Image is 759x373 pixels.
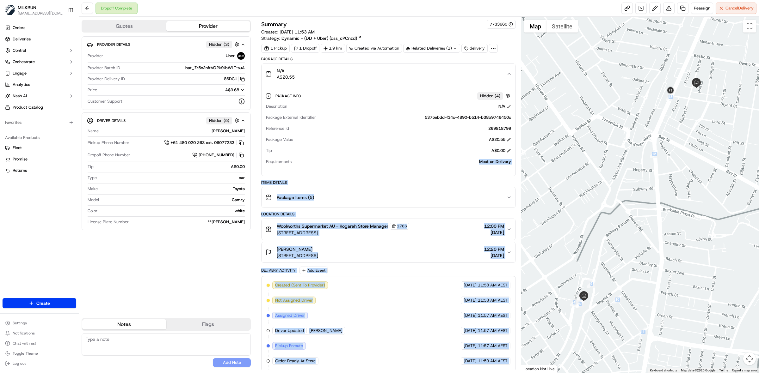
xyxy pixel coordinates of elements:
a: Fleet [5,145,74,151]
a: Report a map error [732,369,757,372]
span: Provider Batch ID [88,65,120,71]
div: 7 [577,293,585,302]
img: MILKRUN [5,5,15,15]
button: [PHONE_NUMBER] [192,152,245,159]
button: Control [3,45,76,56]
div: Location Details [261,212,516,217]
button: Provider DetailsHidden (3) [87,39,245,50]
span: Hidden ( 4 ) [480,93,500,99]
div: N/A [498,104,511,109]
span: Dropoff Phone Number [88,152,130,158]
div: white [100,208,245,214]
span: Chat with us! [13,341,36,346]
span: 11:57 AM AEST [478,343,508,349]
div: 13 [666,93,675,101]
span: Color [88,208,97,214]
div: Favorites [3,117,76,128]
span: Orders [13,25,25,31]
span: Customer Support [88,99,122,104]
button: Hidden (5) [206,117,241,124]
span: Hidden ( 3 ) [209,42,229,47]
div: car [99,175,245,181]
a: Deliveries [3,34,76,44]
span: Type [88,175,97,181]
a: Orders [3,23,76,33]
button: Create [3,298,76,308]
div: 4 [570,298,578,306]
span: Make [88,186,98,192]
span: [DATE] [464,298,477,303]
h3: Summary [261,21,287,27]
div: 6 [575,299,583,307]
img: uber-new-logo.jpeg [237,52,245,60]
button: Woolworths Supermarket AU - Kogarah Store Manager1766[STREET_ADDRESS]12:00 PM[DATE] [262,219,515,240]
span: Returns [13,168,27,173]
span: A$20.55 [277,74,295,80]
span: [PHONE_NUMBER] [199,152,234,158]
span: 11:57 AM AEST [478,328,508,334]
span: [DATE] [464,328,477,334]
span: Pickup Phone Number [88,140,129,146]
div: A$0.00 [491,148,511,153]
div: Available Products [3,133,76,143]
button: Show street map [524,20,546,33]
a: Dynamic - (DD + Uber) (dss_cPCnzd) [281,35,362,41]
span: Driver Details [97,118,126,123]
span: Map data ©2025 Google [681,369,715,372]
span: A$9.68 [225,87,239,93]
span: 12:00 PM [484,223,504,229]
a: Analytics [3,80,76,90]
span: 11:59 AM AEST [478,358,508,364]
span: Requirements [266,159,292,165]
button: Notifications [3,329,76,338]
span: Package Value [266,137,293,142]
button: Log out [3,359,76,368]
span: Model [88,197,99,203]
div: 1.9 km [321,44,345,53]
a: Product Catalog [3,102,76,112]
span: +61 480 020 263 ext. 06077233 [170,140,234,146]
button: MILKRUN [18,4,36,11]
span: [DATE] 11:53 AM [280,29,315,35]
span: Dynamic - (DD + Uber) (dss_cPCnzd) [281,35,357,41]
span: License Plate Number [88,219,129,225]
span: 11:53 AM AEST [478,282,508,288]
button: 86DC1 [224,76,245,82]
div: 5375ebdd-f34c-4890-b514-b38b9746450c [318,115,511,120]
span: Fleet [13,145,22,151]
div: 8 [576,300,584,308]
div: A$0.00 [96,164,245,170]
span: Provider [88,53,103,59]
span: Analytics [13,82,30,87]
div: Camry [102,197,245,203]
button: Add Event [299,267,328,274]
button: [EMAIL_ADDRESS][DOMAIN_NAME] [18,11,63,16]
button: Reassign [691,3,713,14]
span: Log out [13,361,26,366]
span: [STREET_ADDRESS] [277,252,318,259]
span: [PERSON_NAME] [277,246,312,252]
span: Hidden ( 5 ) [209,118,229,123]
button: Promise [3,154,76,164]
div: delivery [461,44,488,53]
button: A$9.68 [189,87,245,93]
span: Price [88,87,97,93]
div: 5 [576,300,584,308]
button: Hidden (3) [206,40,241,48]
span: [DATE] [484,229,504,236]
span: Pickup Enroute [275,343,303,349]
div: Package Details [261,57,516,62]
div: 269818799 [292,126,511,131]
span: Package Items ( 5 ) [277,194,314,201]
span: bat_Zr5o2nftVG2k9JbWLT-suA [185,65,245,71]
button: Flags [166,319,250,329]
a: Terms (opens in new tab) [719,369,728,372]
div: 11 [639,328,647,336]
span: Order Ready At Store [275,358,316,364]
button: Hidden (4) [477,92,512,100]
button: Notes [82,319,166,329]
a: Created via Automation [346,44,402,53]
button: Package Items (5) [262,187,515,208]
div: 9 [587,280,595,288]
